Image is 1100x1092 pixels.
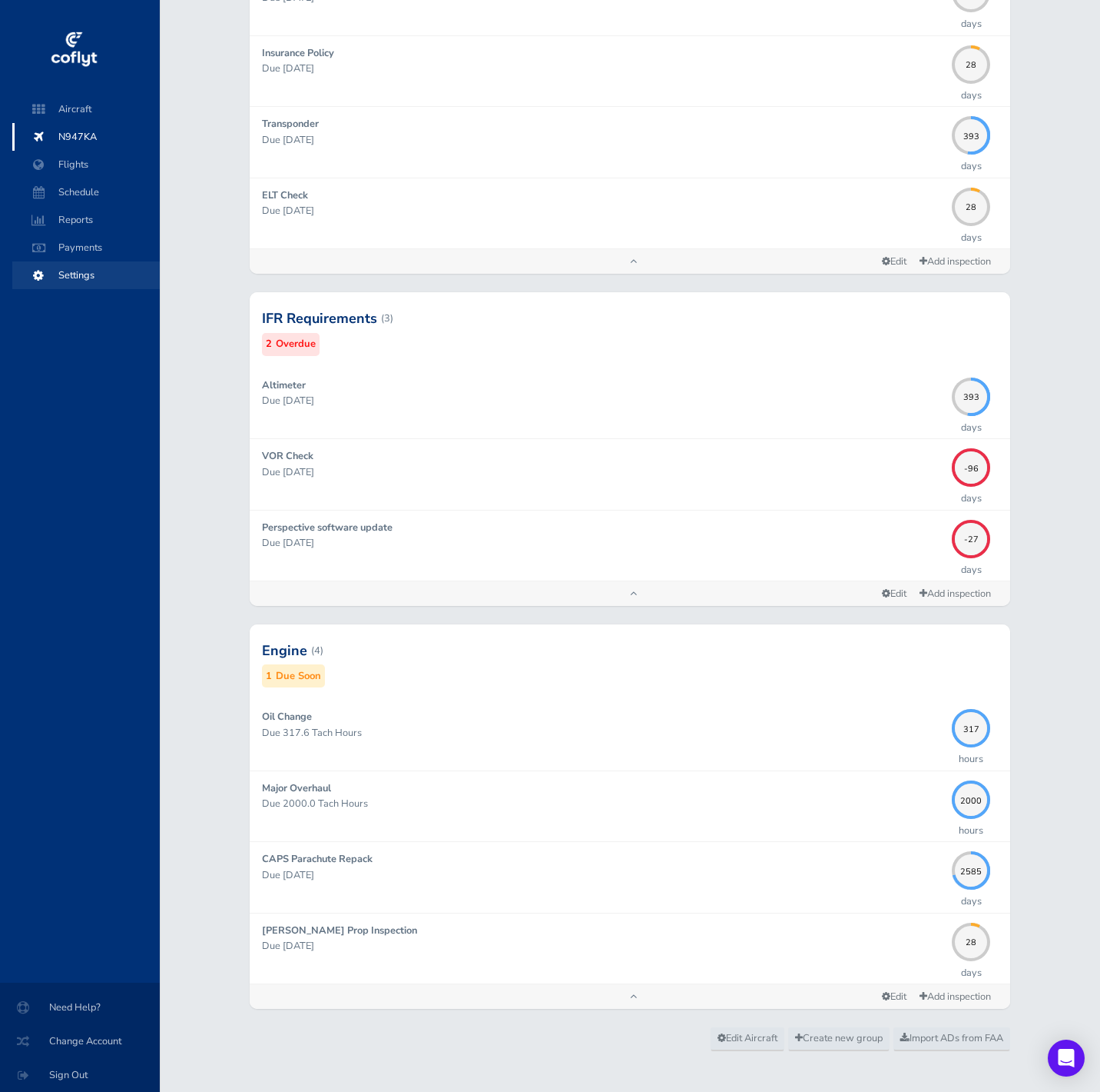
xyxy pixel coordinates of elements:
a: Altimeter Due [DATE] 393days [250,368,1010,438]
a: Edit [876,584,913,604]
p: days [961,158,982,174]
span: 393 [952,391,990,399]
span: Import ADs from FAA [900,1031,1003,1045]
span: Change Account [18,1027,141,1055]
strong: Altimeter [262,378,306,392]
span: Edit [882,587,906,601]
div: Open Intercom Messenger [1048,1040,1085,1077]
span: Reports [28,206,144,234]
strong: ELT Check [262,188,308,202]
span: Payments [28,234,144,261]
span: 28 [952,58,990,67]
span: Need Help? [18,994,141,1021]
span: -96 [952,461,990,470]
p: Due [DATE] [262,464,944,480]
a: Edit Aircraft [711,1027,784,1050]
a: [PERSON_NAME] Prop Inspection Due [DATE] 28days [250,914,1010,984]
a: Insurance Policy Due [DATE] 28days [250,36,1010,106]
a: CAPS Parachute Repack Due [DATE] 2585days [250,842,1010,912]
p: Due 317.6 Tach Hours [262,725,944,741]
span: Flights [28,151,144,178]
a: VOR Check Due [DATE] -96days [250,439,1010,509]
span: Aircraft [28,95,144,123]
a: Transponder Due [DATE] 393days [250,107,1010,177]
span: 393 [952,129,990,138]
small: Due Soon [276,668,321,684]
strong: Oil Change [262,710,312,724]
a: Import ADs from FAA [893,1027,1010,1050]
p: Due [DATE] [262,938,944,954]
a: Edit [876,251,913,272]
strong: Transponder [262,117,319,131]
a: Add inspection [913,986,998,1008]
span: 2585 [952,864,990,873]
span: Create new group [795,1031,883,1045]
p: days [961,16,982,32]
a: Oil Change Due 317.6 Tach Hours 317hours [250,700,1010,770]
span: Edit Aircraft [717,1031,777,1045]
a: Perspective software update Due [DATE] -27days [250,511,1010,581]
p: days [961,230,982,245]
strong: CAPS Parachute Repack [262,852,373,866]
strong: [PERSON_NAME] Prop Inspection [262,924,417,937]
span: Schedule [28,178,144,206]
span: -27 [952,533,990,541]
p: days [961,420,982,435]
span: 28 [952,936,990,944]
strong: Insurance Policy [262,46,334,60]
small: Overdue [276,336,316,352]
span: 28 [952,201,990,209]
a: ELT Check Due [DATE] 28days [250,178,1010,248]
p: hours [959,823,983,838]
a: Add inspection [913,583,998,605]
span: 317 [952,723,990,731]
a: Add inspection [913,251,998,273]
p: days [961,491,982,506]
a: Create new group [788,1027,890,1050]
a: Major Overhaul Due 2000.0 Tach Hours 2000hours [250,771,1010,841]
img: coflyt logo [48,27,99,73]
span: N947KA [28,123,144,151]
p: Due [DATE] [262,535,944,551]
span: Edit [882,990,906,1004]
span: Edit [882,255,906,268]
span: Sign Out [18,1061,141,1089]
a: Edit [876,987,913,1007]
p: Due [DATE] [262,132,944,148]
p: Due [DATE] [262,61,944,76]
strong: Major Overhaul [262,781,331,795]
strong: VOR Check [262,449,313,463]
span: 2000 [952,794,990,802]
span: Settings [28,261,144,289]
p: Due 2000.0 Tach Hours [262,796,944,811]
p: Due [DATE] [262,203,944,218]
p: Due [DATE] [262,867,944,883]
p: Due [DATE] [262,393,944,408]
p: days [961,965,982,980]
p: days [961,88,982,103]
p: days [961,562,982,578]
p: hours [959,751,983,767]
p: days [961,894,982,909]
strong: Perspective software update [262,521,393,534]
